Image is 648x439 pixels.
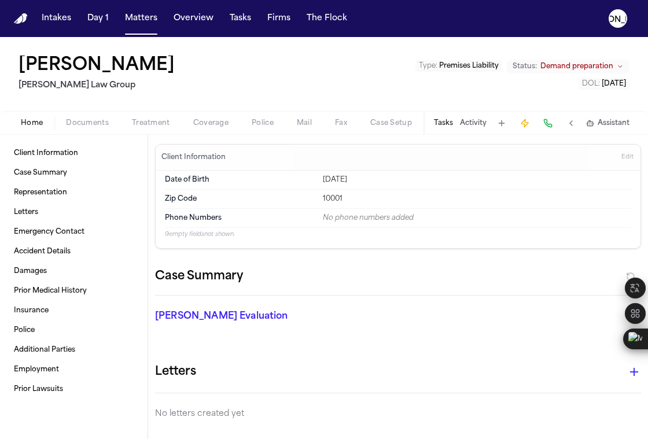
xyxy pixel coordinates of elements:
[335,119,347,128] span: Fax
[434,119,453,128] button: Tasks
[165,213,222,223] span: Phone Numbers
[19,56,175,76] h1: [PERSON_NAME]
[9,360,138,379] a: Employment
[165,194,316,204] dt: Zip Code
[9,341,138,359] a: Additional Parties
[9,262,138,281] a: Damages
[21,119,43,128] span: Home
[159,153,228,162] h3: Client Information
[323,175,631,185] div: [DATE]
[19,79,179,93] h2: [PERSON_NAME] Law Group
[120,8,162,29] button: Matters
[9,380,138,399] a: Prior Lawsuits
[370,119,412,128] span: Case Setup
[165,230,631,239] p: 9 empty fields not shown.
[323,213,631,223] div: No phone numbers added
[9,282,138,300] a: Prior Medical History
[302,8,352,29] button: The Flock
[602,80,626,87] span: [DATE]
[66,119,109,128] span: Documents
[9,242,138,261] a: Accident Details
[439,62,499,69] span: Premises Liability
[83,8,113,29] button: Day 1
[323,194,631,204] div: 10001
[460,119,487,128] button: Activity
[155,309,641,323] p: [PERSON_NAME] Evaluation
[297,119,312,128] span: Mail
[517,115,533,131] button: Create Immediate Task
[9,301,138,320] a: Insurance
[9,223,138,241] a: Emergency Contact
[225,8,256,29] button: Tasks
[169,8,218,29] button: Overview
[14,13,28,24] img: Finch Logo
[618,148,637,167] button: Edit
[9,203,138,222] a: Letters
[579,78,629,90] button: Edit DOL: 2025-08-11
[586,119,629,128] button: Assistant
[513,62,537,71] span: Status:
[621,153,634,161] span: Edit
[419,62,437,69] span: Type :
[598,119,629,128] span: Assistant
[540,62,613,71] span: Demand preparation
[507,60,629,73] button: Change status from Demand preparation
[494,115,510,131] button: Add Task
[14,13,28,24] a: Home
[37,8,76,29] button: Intakes
[582,80,600,87] span: DOL :
[155,363,196,381] h1: Letters
[155,407,641,421] p: No letters created yet
[263,8,295,29] button: Firms
[9,164,138,182] a: Case Summary
[9,321,138,340] a: Police
[165,175,316,185] dt: Date of Birth
[155,267,243,286] h2: Case Summary
[132,119,170,128] span: Treatment
[9,183,138,202] a: Representation
[415,60,502,72] button: Edit Type: Premises Liability
[19,56,175,76] button: Edit matter name
[540,115,556,131] button: Make a Call
[193,119,229,128] span: Coverage
[9,144,138,163] a: Client Information
[252,119,274,128] span: Police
